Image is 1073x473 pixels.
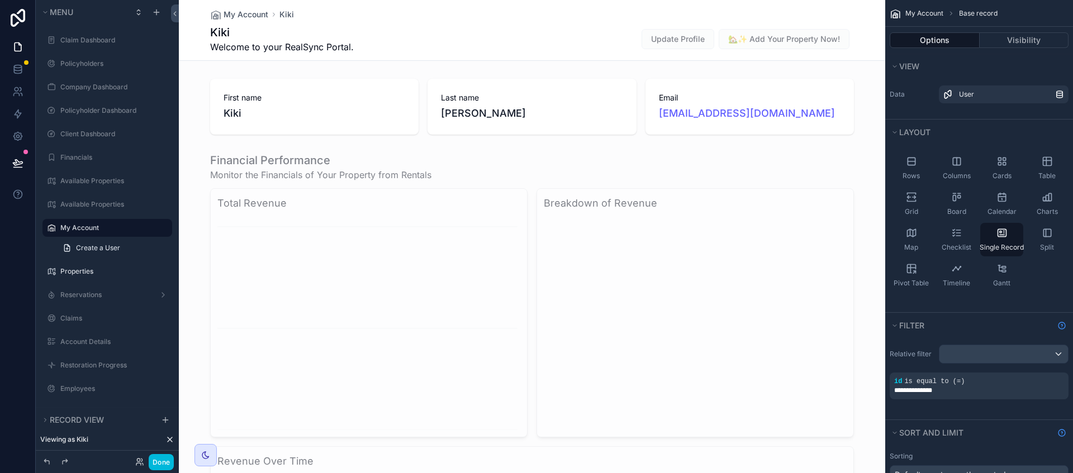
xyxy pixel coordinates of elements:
[60,223,165,232] label: My Account
[56,239,172,257] a: Create a User
[60,384,165,393] label: Employees
[50,415,104,424] span: Record view
[980,223,1023,256] button: Single Record
[935,187,978,221] button: Board
[959,9,998,18] span: Base record
[60,176,165,185] label: Available Properties
[890,90,934,99] label: Data
[980,187,1023,221] button: Calendar
[939,85,1069,103] a: User
[210,9,268,20] a: My Account
[1025,223,1069,256] button: Split
[959,90,974,99] span: User
[987,207,1017,216] span: Calendar
[149,454,174,470] button: Done
[894,378,902,385] span: id
[1025,151,1069,185] button: Table
[993,171,1012,180] span: Cards
[60,153,165,162] label: Financials
[60,59,165,68] label: Policyholders
[1057,428,1066,437] svg: Show help information
[60,200,165,209] label: Available Properties
[894,279,929,288] span: Pivot Table
[935,259,978,292] button: Timeline
[890,32,980,48] button: Options
[890,425,1053,441] button: Sort And Limit
[210,25,354,40] h1: Kiki
[60,290,150,299] label: Reservations
[1037,207,1058,216] span: Charts
[980,32,1069,48] button: Visibility
[224,9,268,20] span: My Account
[890,318,1053,333] button: Filter
[947,207,966,216] span: Board
[890,350,934,359] label: Relative filter
[942,243,971,252] span: Checklist
[60,83,165,92] label: Company Dashboard
[1025,187,1069,221] button: Charts
[905,207,918,216] span: Grid
[60,267,165,276] label: Properties
[1040,243,1054,252] span: Split
[76,243,120,252] span: Create a User
[904,378,965,385] span: is equal to (=)
[890,59,1062,74] button: View
[60,130,165,138] label: Client Dashboard
[943,279,970,288] span: Timeline
[935,151,978,185] button: Columns
[904,243,918,252] span: Map
[905,9,943,18] span: My Account
[60,106,165,115] label: Policyholder Dashboard
[899,428,963,437] span: Sort And Limit
[40,4,127,20] button: Menu
[899,61,919,71] span: View
[899,127,930,137] span: Layout
[50,7,73,17] span: Menu
[943,171,971,180] span: Columns
[279,9,294,20] a: Kiki
[210,40,354,54] span: Welcome to your RealSync Portal.
[60,314,165,323] label: Claims
[899,321,924,330] span: Filter
[60,361,165,370] label: Restoration Progress
[980,243,1024,252] span: Single Record
[935,223,978,256] button: Checklist
[1057,321,1066,330] svg: Show help information
[890,452,913,461] label: Sorting
[60,36,165,45] label: Claim Dashboard
[890,151,933,185] button: Rows
[40,412,154,428] button: Record view
[903,171,920,180] span: Rows
[40,435,88,444] span: Viewing as Kiki
[993,279,1010,288] span: Gantt
[890,259,933,292] button: Pivot Table
[890,187,933,221] button: Grid
[890,125,1062,140] button: Layout
[60,337,165,346] label: Account Details
[980,151,1023,185] button: Cards
[890,223,933,256] button: Map
[1038,171,1056,180] span: Table
[980,259,1023,292] button: Gantt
